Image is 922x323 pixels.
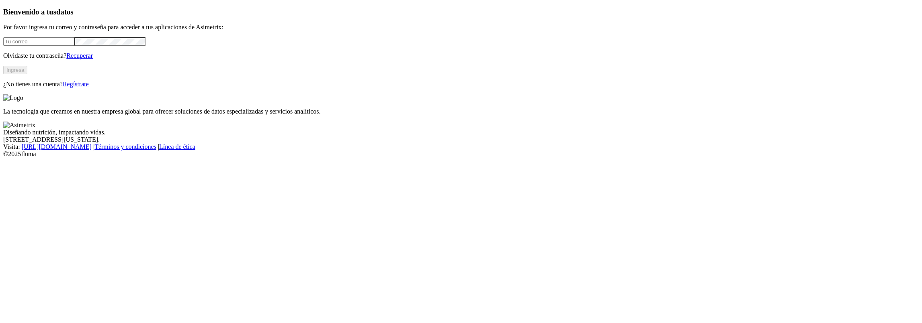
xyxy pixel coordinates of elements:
a: [URL][DOMAIN_NAME] [22,143,92,150]
img: Logo [3,94,23,102]
button: Ingresa [3,66,27,74]
span: datos [56,8,74,16]
p: La tecnología que creamos en nuestra empresa global para ofrecer soluciones de datos especializad... [3,108,919,115]
img: Asimetrix [3,122,35,129]
div: [STREET_ADDRESS][US_STATE]. [3,136,919,143]
a: Términos y condiciones [94,143,156,150]
a: Línea de ética [159,143,195,150]
h3: Bienvenido a tus [3,8,919,16]
div: Diseñando nutrición, impactando vidas. [3,129,919,136]
p: Olvidaste tu contraseña? [3,52,919,59]
p: Por favor ingresa tu correo y contraseña para acceder a tus aplicaciones de Asimetrix: [3,24,919,31]
p: ¿No tienes una cuenta? [3,81,919,88]
a: Recuperar [66,52,93,59]
input: Tu correo [3,37,74,46]
div: Visita : | | [3,143,919,150]
a: Regístrate [63,81,89,87]
div: © 2025 Iluma [3,150,919,158]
